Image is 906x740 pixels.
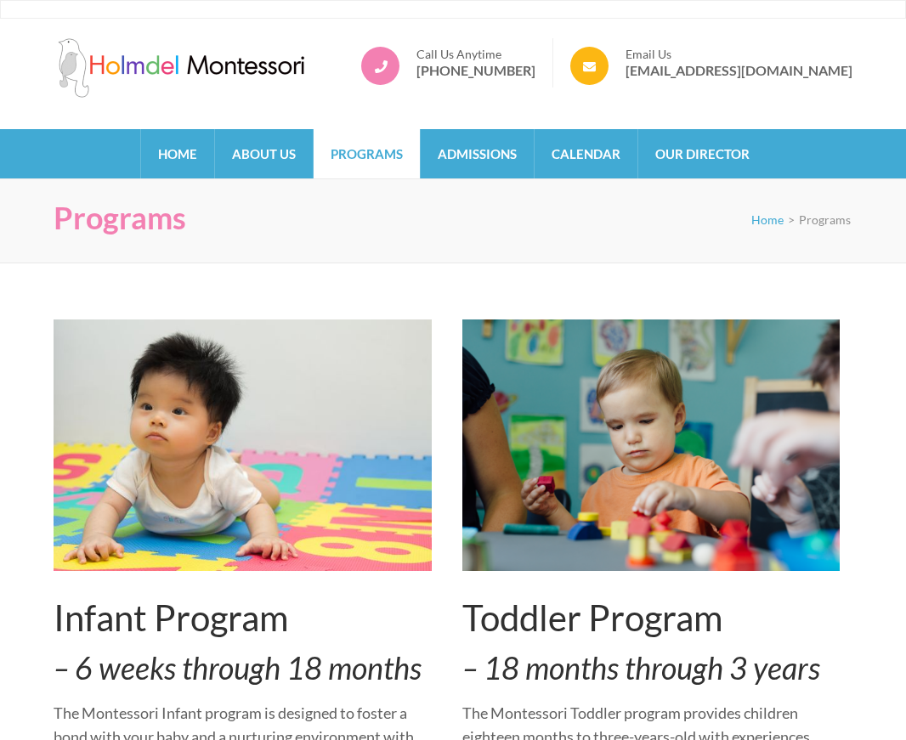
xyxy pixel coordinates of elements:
[462,649,820,686] em: – 18 months through 3 years
[416,47,535,62] span: Call Us Anytime
[638,129,767,178] a: Our Director
[416,62,535,79] a: [PHONE_NUMBER]
[141,129,214,178] a: Home
[54,649,422,686] em: – 6 weeks through 18 months
[626,62,852,79] a: [EMAIL_ADDRESS][DOMAIN_NAME]
[421,129,534,178] a: Admissions
[626,47,852,62] span: Email Us
[462,596,841,639] h2: Toddler Program
[54,200,186,236] h1: Programs
[314,129,420,178] a: Programs
[215,129,313,178] a: About Us
[788,212,795,227] span: >
[535,129,637,178] a: Calendar
[751,212,784,227] a: Home
[54,38,309,98] img: Holmdel Montessori School
[54,596,432,639] h2: Infant Program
